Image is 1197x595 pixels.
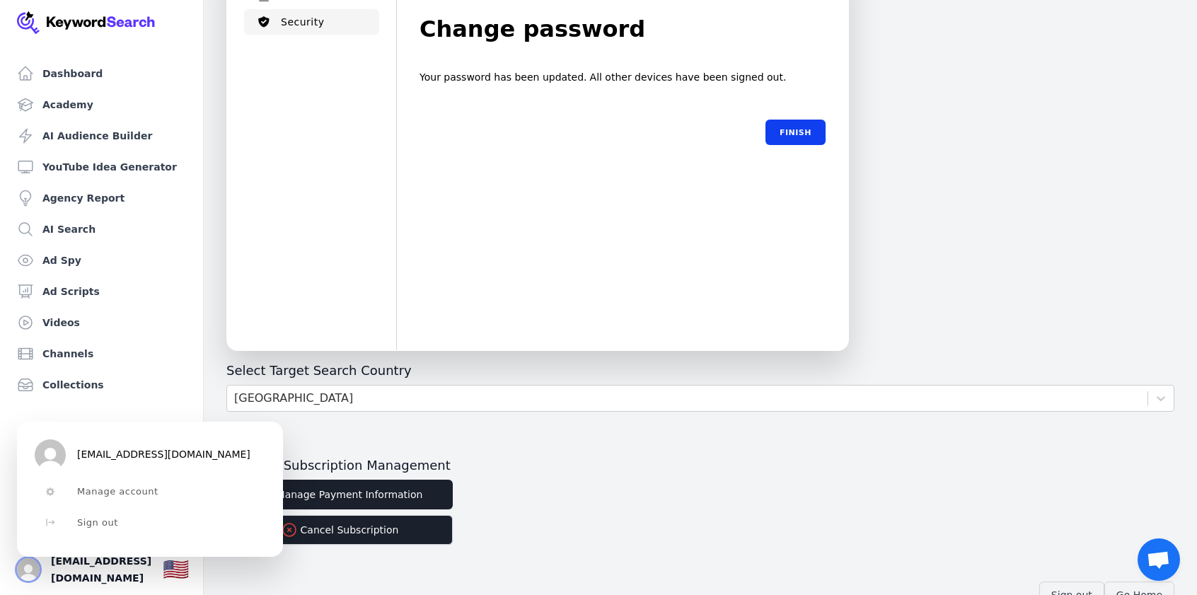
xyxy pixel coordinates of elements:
[11,246,192,275] a: Ad Spy
[1138,538,1180,581] a: Open chat
[77,449,250,461] span: [EMAIL_ADDRESS][DOMAIN_NAME]
[11,122,192,150] a: AI Audience Builder
[590,71,787,83] p: All other devices have been signed out.
[11,340,192,368] a: Channels
[163,557,189,582] div: 🇺🇸
[11,184,192,212] a: Agency Report
[244,9,379,35] button: Security
[11,371,192,399] a: Collections
[226,362,1174,379] h3: Select Target Search Country
[11,308,192,337] a: Videos
[17,558,40,581] button: Close user button
[226,457,1174,474] h3: Billing & Subscription Management
[226,480,453,509] button: Manage Payment Information
[11,215,192,243] a: AI Search
[17,11,156,34] img: Your Company
[51,553,151,587] span: [EMAIL_ADDRESS][DOMAIN_NAME]
[77,486,158,497] span: Manage account
[420,71,587,83] p: Your password has been updated.
[11,277,192,306] a: Ad Scripts
[11,91,192,119] a: Academy
[420,12,826,46] h1: Change password
[11,59,192,88] a: Dashboard
[11,153,192,181] a: YouTube Idea Generator
[765,120,826,145] button: Finish
[77,517,118,528] span: Sign out
[17,422,283,557] div: User button popover
[226,515,453,545] button: Cancel Subscription
[234,390,353,407] div: [GEOGRAPHIC_DATA]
